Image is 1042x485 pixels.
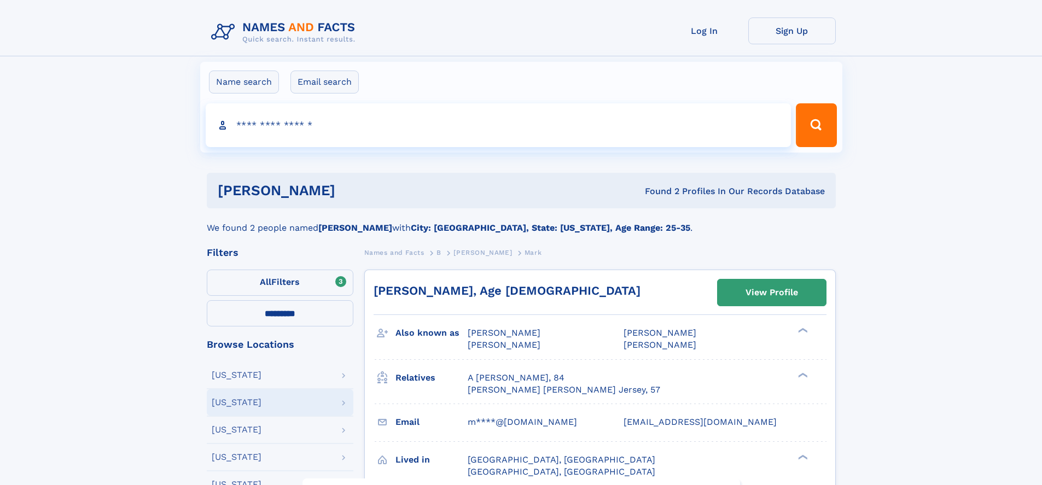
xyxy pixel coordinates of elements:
a: Names and Facts [364,246,424,259]
span: Mark [525,249,542,256]
span: [PERSON_NAME] [624,328,696,338]
div: Filters [207,248,353,258]
label: Email search [290,71,359,94]
span: All [260,277,271,287]
img: Logo Names and Facts [207,17,364,47]
h3: Lived in [395,451,468,469]
div: ❯ [795,327,808,334]
span: [EMAIL_ADDRESS][DOMAIN_NAME] [624,417,777,427]
button: Search Button [796,103,836,147]
div: [US_STATE] [212,398,261,407]
div: [US_STATE] [212,453,261,461]
h3: Also known as [395,324,468,342]
a: View Profile [718,279,826,306]
h3: Relatives [395,369,468,387]
span: [GEOGRAPHIC_DATA], [GEOGRAPHIC_DATA] [468,466,655,477]
span: [PERSON_NAME] [453,249,512,256]
a: A [PERSON_NAME], 84 [468,372,564,384]
div: We found 2 people named with . [207,208,836,235]
h3: Email [395,413,468,431]
span: [GEOGRAPHIC_DATA], [GEOGRAPHIC_DATA] [468,454,655,465]
div: [US_STATE] [212,371,261,379]
div: ❯ [795,453,808,460]
div: ❯ [795,371,808,378]
b: City: [GEOGRAPHIC_DATA], State: [US_STATE], Age Range: 25-35 [411,223,690,233]
a: [PERSON_NAME] [453,246,512,259]
h1: [PERSON_NAME] [218,184,490,197]
input: search input [206,103,791,147]
b: [PERSON_NAME] [318,223,392,233]
span: [PERSON_NAME] [468,328,540,338]
a: B [436,246,441,259]
span: [PERSON_NAME] [468,340,540,350]
div: [US_STATE] [212,425,261,434]
label: Filters [207,270,353,296]
label: Name search [209,71,279,94]
span: [PERSON_NAME] [624,340,696,350]
a: [PERSON_NAME], Age [DEMOGRAPHIC_DATA] [374,284,641,297]
a: Sign Up [748,17,836,44]
div: Browse Locations [207,340,353,349]
div: Found 2 Profiles In Our Records Database [490,185,825,197]
div: View Profile [746,280,798,305]
a: [PERSON_NAME] [PERSON_NAME] Jersey, 57 [468,384,660,396]
a: Log In [661,17,748,44]
span: B [436,249,441,256]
